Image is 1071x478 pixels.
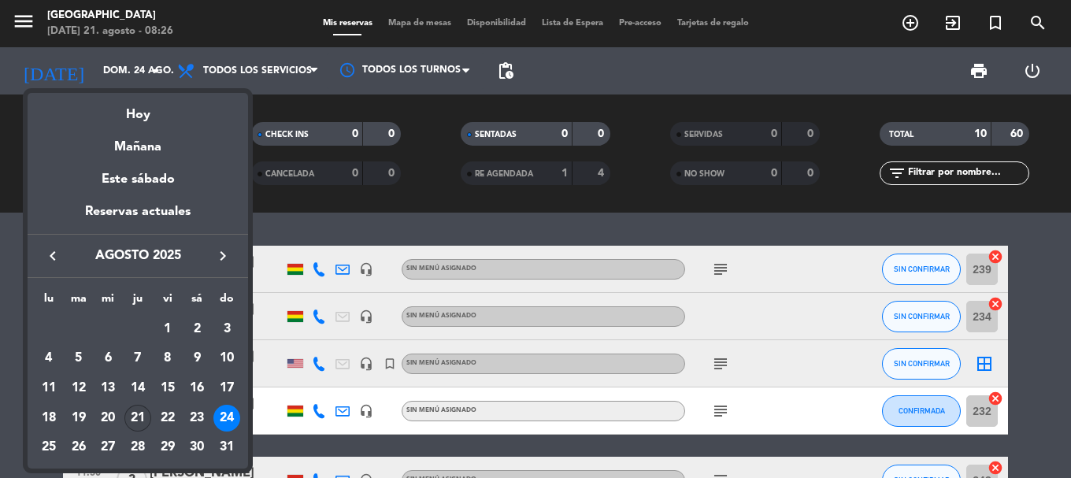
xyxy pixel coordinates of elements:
[67,246,209,266] span: agosto 2025
[65,435,92,461] div: 26
[34,290,64,314] th: lunes
[28,125,248,157] div: Mañana
[39,246,67,266] button: keyboard_arrow_left
[183,314,213,344] td: 2 de agosto de 2025
[183,375,210,402] div: 16
[183,344,213,374] td: 9 de agosto de 2025
[213,246,232,265] i: keyboard_arrow_right
[124,435,151,461] div: 28
[183,290,213,314] th: sábado
[93,344,123,374] td: 6 de agosto de 2025
[35,375,62,402] div: 11
[153,290,183,314] th: viernes
[28,157,248,202] div: Este sábado
[183,433,213,463] td: 30 de agosto de 2025
[212,373,242,403] td: 17 de agosto de 2025
[213,375,240,402] div: 17
[213,316,240,343] div: 3
[34,403,64,433] td: 18 de agosto de 2025
[93,403,123,433] td: 20 de agosto de 2025
[34,314,153,344] td: AGO.
[213,345,240,372] div: 10
[43,246,62,265] i: keyboard_arrow_left
[153,344,183,374] td: 8 de agosto de 2025
[35,345,62,372] div: 4
[64,344,94,374] td: 5 de agosto de 2025
[183,345,210,372] div: 9
[93,433,123,463] td: 27 de agosto de 2025
[209,246,237,266] button: keyboard_arrow_right
[153,373,183,403] td: 15 de agosto de 2025
[65,375,92,402] div: 12
[183,316,210,343] div: 2
[93,290,123,314] th: miércoles
[183,373,213,403] td: 16 de agosto de 2025
[94,405,121,432] div: 20
[183,405,210,432] div: 23
[65,345,92,372] div: 5
[35,405,62,432] div: 18
[34,373,64,403] td: 11 de agosto de 2025
[124,405,151,432] div: 21
[153,403,183,433] td: 22 de agosto de 2025
[123,403,153,433] td: 21 de agosto de 2025
[64,403,94,433] td: 19 de agosto de 2025
[34,433,64,463] td: 25 de agosto de 2025
[124,375,151,402] div: 14
[28,202,248,234] div: Reservas actuales
[94,345,121,372] div: 6
[154,435,181,461] div: 29
[123,373,153,403] td: 14 de agosto de 2025
[153,433,183,463] td: 29 de agosto de 2025
[124,345,151,372] div: 7
[64,373,94,403] td: 12 de agosto de 2025
[154,405,181,432] div: 22
[123,290,153,314] th: jueves
[123,344,153,374] td: 7 de agosto de 2025
[212,290,242,314] th: domingo
[154,375,181,402] div: 15
[28,93,248,125] div: Hoy
[123,433,153,463] td: 28 de agosto de 2025
[64,290,94,314] th: martes
[183,403,213,433] td: 23 de agosto de 2025
[154,345,181,372] div: 8
[213,405,240,432] div: 24
[212,344,242,374] td: 10 de agosto de 2025
[154,316,181,343] div: 1
[94,375,121,402] div: 13
[65,405,92,432] div: 19
[94,435,121,461] div: 27
[35,435,62,461] div: 25
[64,433,94,463] td: 26 de agosto de 2025
[153,314,183,344] td: 1 de agosto de 2025
[93,373,123,403] td: 13 de agosto de 2025
[34,344,64,374] td: 4 de agosto de 2025
[212,403,242,433] td: 24 de agosto de 2025
[213,435,240,461] div: 31
[212,433,242,463] td: 31 de agosto de 2025
[183,435,210,461] div: 30
[212,314,242,344] td: 3 de agosto de 2025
